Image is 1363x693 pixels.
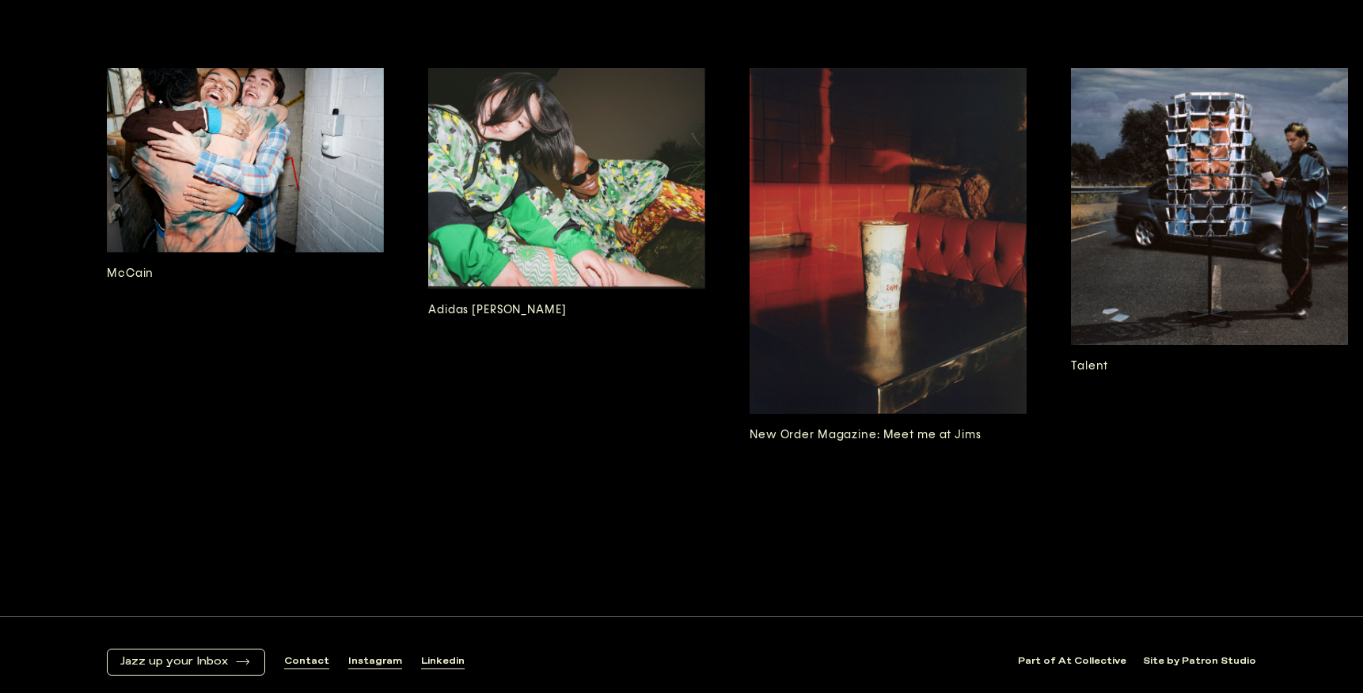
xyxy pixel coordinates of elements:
h3: Talent [1071,358,1348,375]
a: Part of At Collective [1018,655,1126,668]
a: Talent [1071,68,1348,513]
a: New Order Magazine: Meet me at Jims [750,68,1027,513]
a: Contact [284,655,329,668]
a: Adidas [PERSON_NAME] [428,68,705,513]
a: Linkedin [421,655,465,668]
h3: Adidas [PERSON_NAME] [428,301,705,319]
h3: New Order Magazine: Meet me at Jims [750,426,1027,444]
button: Jazz up your Inbox [120,655,252,668]
a: McCain [107,68,384,513]
a: Site by Patron Studio [1143,655,1256,668]
a: Instagram [348,655,402,668]
span: Jazz up your Inbox [120,655,228,668]
h3: McCain [107,265,384,282]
